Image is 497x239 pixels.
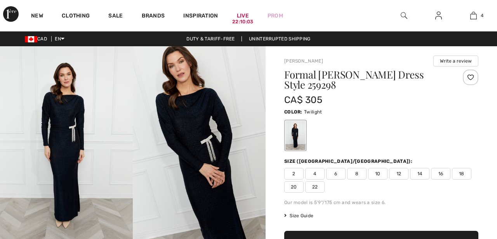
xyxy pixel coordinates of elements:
a: [PERSON_NAME] [284,58,323,64]
img: Canadian Dollar [25,36,37,42]
a: Brands [142,12,165,21]
span: 18 [452,168,471,180]
a: Prom [268,12,283,20]
span: Color: [284,109,302,115]
h1: Formal [PERSON_NAME] Dress Style 259298 [284,70,446,90]
span: Size Guide [284,212,313,219]
a: Clothing [62,12,90,21]
span: 4 [481,12,483,19]
span: 2 [284,168,304,180]
span: 16 [431,168,450,180]
a: Live22:10:03 [237,12,249,20]
span: 4 [305,168,325,180]
span: 8 [347,168,367,180]
span: 12 [389,168,408,180]
span: 22 [305,181,325,193]
img: My Bag [470,11,477,20]
a: 4 [456,11,490,20]
button: Write a review [433,56,478,66]
div: Twilight [285,121,306,150]
img: My Info [435,11,442,20]
span: CAD [25,36,50,42]
span: 6 [326,168,346,180]
span: Twilight [304,109,322,115]
img: search the website [401,11,407,20]
span: 10 [368,168,388,180]
img: 1ère Avenue [3,6,19,22]
span: Inspiration [183,12,218,21]
span: EN [55,36,64,42]
span: 20 [284,181,304,193]
div: Size ([GEOGRAPHIC_DATA]/[GEOGRAPHIC_DATA]): [284,158,414,165]
span: CA$ 305 [284,94,322,105]
div: 22:10:03 [232,18,253,26]
div: Our model is 5'9"/175 cm and wears a size 6. [284,199,478,206]
a: Sign In [429,11,448,21]
a: New [31,12,43,21]
span: 14 [410,168,429,180]
a: Sale [108,12,123,21]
